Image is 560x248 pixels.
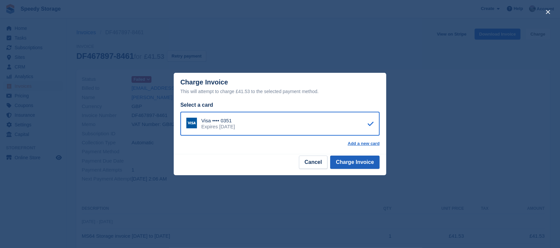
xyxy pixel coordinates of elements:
div: Select a card [180,101,380,109]
button: close [543,7,553,17]
img: Visa Logo [186,118,197,128]
div: Visa •••• 0351 [201,118,235,124]
div: This will attempt to charge £41.53 to the selected payment method. [180,87,380,95]
div: Expires [DATE] [201,124,235,130]
a: Add a new card [348,141,380,146]
button: Charge Invoice [330,156,380,169]
button: Cancel [299,156,327,169]
div: Charge Invoice [180,78,380,95]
